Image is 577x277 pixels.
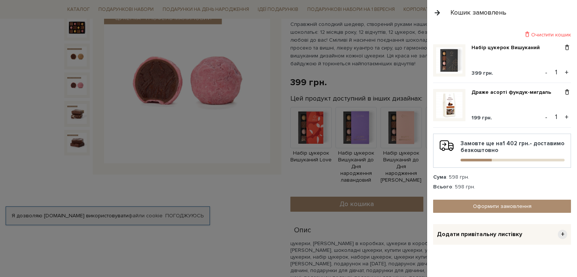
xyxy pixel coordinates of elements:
[433,200,571,213] a: Оформити замовлення
[433,174,571,181] div: : 598 грн.
[562,111,571,123] button: +
[437,230,522,238] span: Додати привітальну листівку
[433,184,571,190] div: : 598 грн.
[471,89,557,96] a: Драже асорті фундук-мигдаль
[503,140,530,147] b: 1 402 грн.
[471,114,492,121] span: 199 грн.
[471,44,545,51] a: Набір цукерок Вишуканий
[471,70,493,76] span: 399 грн.
[440,140,565,161] div: Замовте ще на - доставимо безкоштовно
[433,174,446,180] strong: Сума
[450,8,506,17] div: Кошик замовлень
[558,230,567,239] span: +
[436,47,462,74] img: Набір цукерок Вишуканий
[436,92,462,118] img: Драже асорті фундук-мигдаль
[542,111,550,123] button: -
[433,184,452,190] strong: Всього
[562,67,571,78] button: +
[542,67,550,78] button: -
[433,31,571,38] div: Очистити кошик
